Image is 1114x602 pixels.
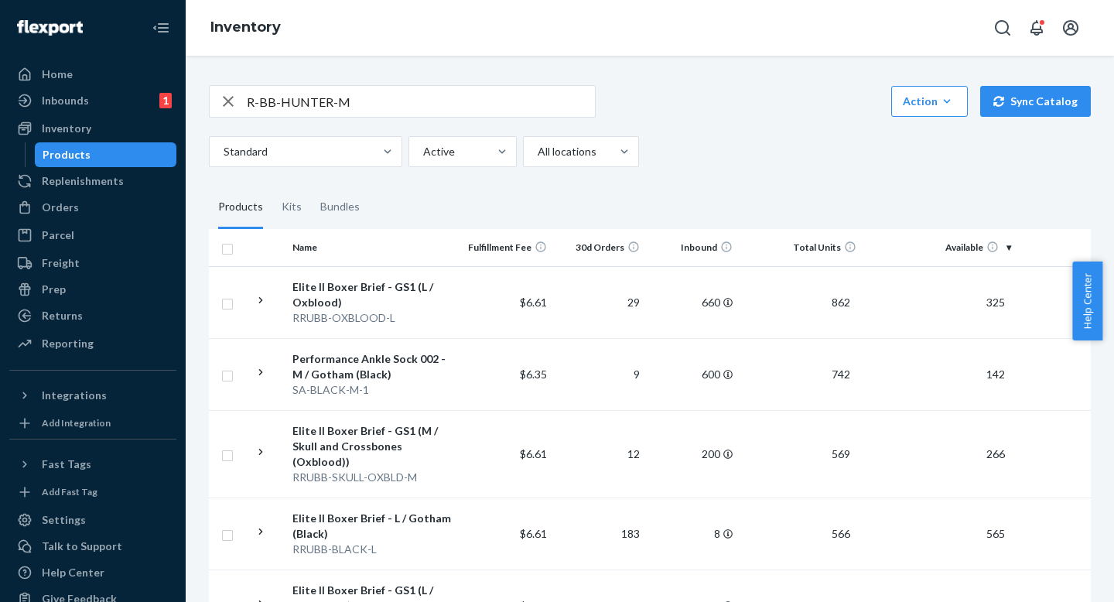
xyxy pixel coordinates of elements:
[42,512,86,528] div: Settings
[520,296,547,309] span: $6.61
[159,93,172,108] div: 1
[42,336,94,351] div: Reporting
[9,251,176,275] a: Freight
[42,200,79,215] div: Orders
[553,498,646,570] td: 183
[43,147,91,162] div: Products
[9,116,176,141] a: Inventory
[422,144,423,159] input: Active
[320,186,360,229] div: Bundles
[9,169,176,193] a: Replenishments
[9,277,176,302] a: Prep
[980,86,1091,117] button: Sync Catalog
[145,12,176,43] button: Close Navigation
[9,452,176,477] button: Fast Tags
[9,383,176,408] button: Integrations
[9,534,176,559] a: Talk to Support
[9,88,176,113] a: Inbounds1
[292,382,454,398] div: SA-BLACK-M-1
[553,266,646,338] td: 29
[553,338,646,410] td: 9
[292,542,454,557] div: RRUBB-BLACK-L
[42,255,80,271] div: Freight
[42,67,73,82] div: Home
[536,144,538,159] input: All locations
[42,173,124,189] div: Replenishments
[292,279,454,310] div: Elite II Boxer Brief - GS1 (L / Oxblood)
[646,410,739,498] td: 200
[222,144,224,159] input: Standard
[292,470,454,485] div: RRUBB-SKULL-OXBLD-M
[286,229,460,266] th: Name
[292,310,454,326] div: RRUBB-OXBLOOD-L
[292,351,454,382] div: Performance Ankle Sock 002 - M / Gotham (Black)
[825,368,856,381] span: 742
[247,86,595,117] input: Search inventory by name or sku
[42,308,83,323] div: Returns
[42,121,91,136] div: Inventory
[863,229,1017,266] th: Available
[9,414,176,433] a: Add Integration
[292,423,454,470] div: Elite II Boxer Brief - GS1 (M / Skull and Crossbones (Oxblood))
[520,447,547,460] span: $6.61
[825,447,856,460] span: 569
[9,331,176,356] a: Reporting
[825,296,856,309] span: 862
[891,86,968,117] button: Action
[42,416,111,429] div: Add Integration
[42,388,107,403] div: Integrations
[980,527,1011,540] span: 565
[9,303,176,328] a: Returns
[9,508,176,532] a: Settings
[198,5,293,50] ol: breadcrumbs
[9,560,176,585] a: Help Center
[646,338,739,410] td: 600
[282,186,302,229] div: Kits
[17,20,83,36] img: Flexport logo
[646,229,739,266] th: Inbound
[42,485,97,498] div: Add Fast Tag
[980,368,1011,381] span: 142
[9,62,176,87] a: Home
[9,195,176,220] a: Orders
[42,93,89,108] div: Inbounds
[646,498,739,570] td: 8
[520,527,547,540] span: $6.61
[42,565,104,580] div: Help Center
[987,12,1018,43] button: Open Search Box
[210,19,281,36] a: Inventory
[9,223,176,248] a: Parcel
[35,142,177,167] a: Products
[980,447,1011,460] span: 266
[1055,12,1086,43] button: Open account menu
[980,296,1011,309] span: 325
[903,94,956,109] div: Action
[553,229,646,266] th: 30d Orders
[218,186,263,229] div: Products
[825,527,856,540] span: 566
[9,483,176,501] a: Add Fast Tag
[1021,12,1052,43] button: Open notifications
[1072,262,1102,340] button: Help Center
[646,266,739,338] td: 660
[739,229,863,266] th: Total Units
[292,511,454,542] div: Elite II Boxer Brief - L / Gotham (Black)
[42,539,122,554] div: Talk to Support
[42,457,91,472] div: Fast Tags
[520,368,547,381] span: $6.35
[553,410,646,498] td: 12
[42,227,74,243] div: Parcel
[42,282,66,297] div: Prep
[460,229,553,266] th: Fulfillment Fee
